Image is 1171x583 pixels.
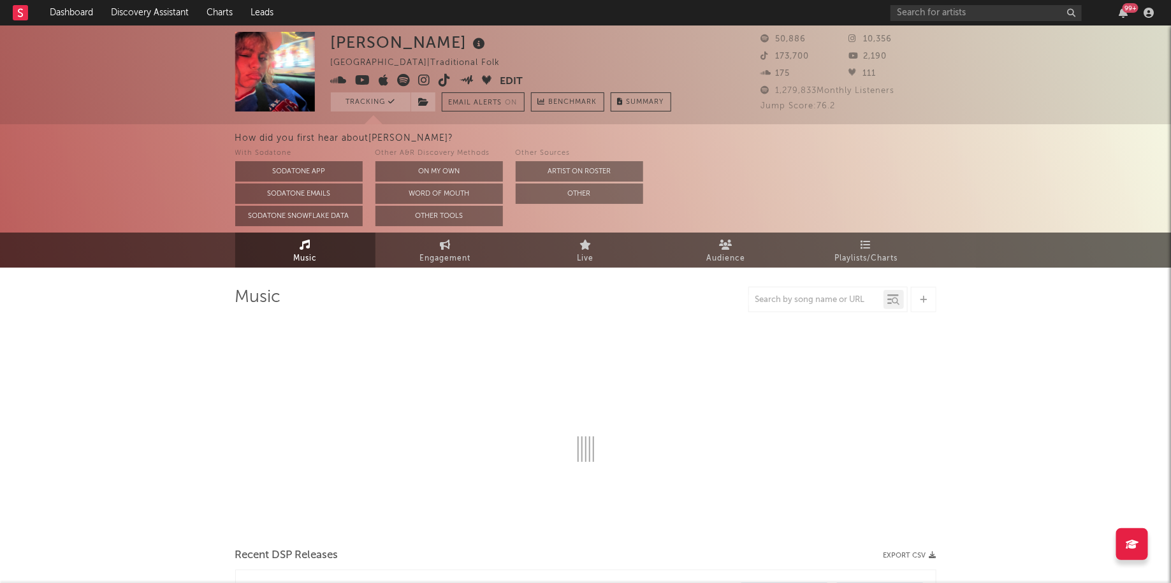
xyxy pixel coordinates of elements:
[578,251,594,266] span: Live
[761,69,790,78] span: 175
[516,161,643,182] button: Artist on Roster
[235,184,363,204] button: Sodatone Emails
[293,251,317,266] span: Music
[891,5,1082,21] input: Search for artists
[375,233,516,268] a: Engagement
[848,69,876,78] span: 111
[375,184,503,204] button: Word Of Mouth
[375,146,503,161] div: Other A&R Discovery Methods
[611,92,671,112] button: Summary
[516,233,656,268] a: Live
[706,251,745,266] span: Audience
[848,35,892,43] span: 10,356
[656,233,796,268] a: Audience
[235,161,363,182] button: Sodatone App
[516,146,643,161] div: Other Sources
[749,295,884,305] input: Search by song name or URL
[331,92,411,112] button: Tracking
[627,99,664,106] span: Summary
[884,552,936,559] button: Export CSV
[505,99,518,106] em: On
[834,251,898,266] span: Playlists/Charts
[235,548,338,563] span: Recent DSP Releases
[235,233,375,268] a: Music
[848,52,887,61] span: 2,190
[516,184,643,204] button: Other
[1119,8,1128,18] button: 99+
[549,95,597,110] span: Benchmark
[761,35,806,43] span: 50,886
[761,52,810,61] span: 173,700
[375,161,503,182] button: On My Own
[331,55,530,71] div: [GEOGRAPHIC_DATA] | Traditional Folk
[235,146,363,161] div: With Sodatone
[796,233,936,268] a: Playlists/Charts
[761,102,836,110] span: Jump Score: 76.2
[420,251,471,266] span: Engagement
[235,206,363,226] button: Sodatone Snowflake Data
[331,32,489,53] div: [PERSON_NAME]
[531,92,604,112] a: Benchmark
[442,92,525,112] button: Email AlertsOn
[500,74,523,90] button: Edit
[375,206,503,226] button: Other Tools
[1123,3,1138,13] div: 99 +
[761,87,895,95] span: 1,279,833 Monthly Listeners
